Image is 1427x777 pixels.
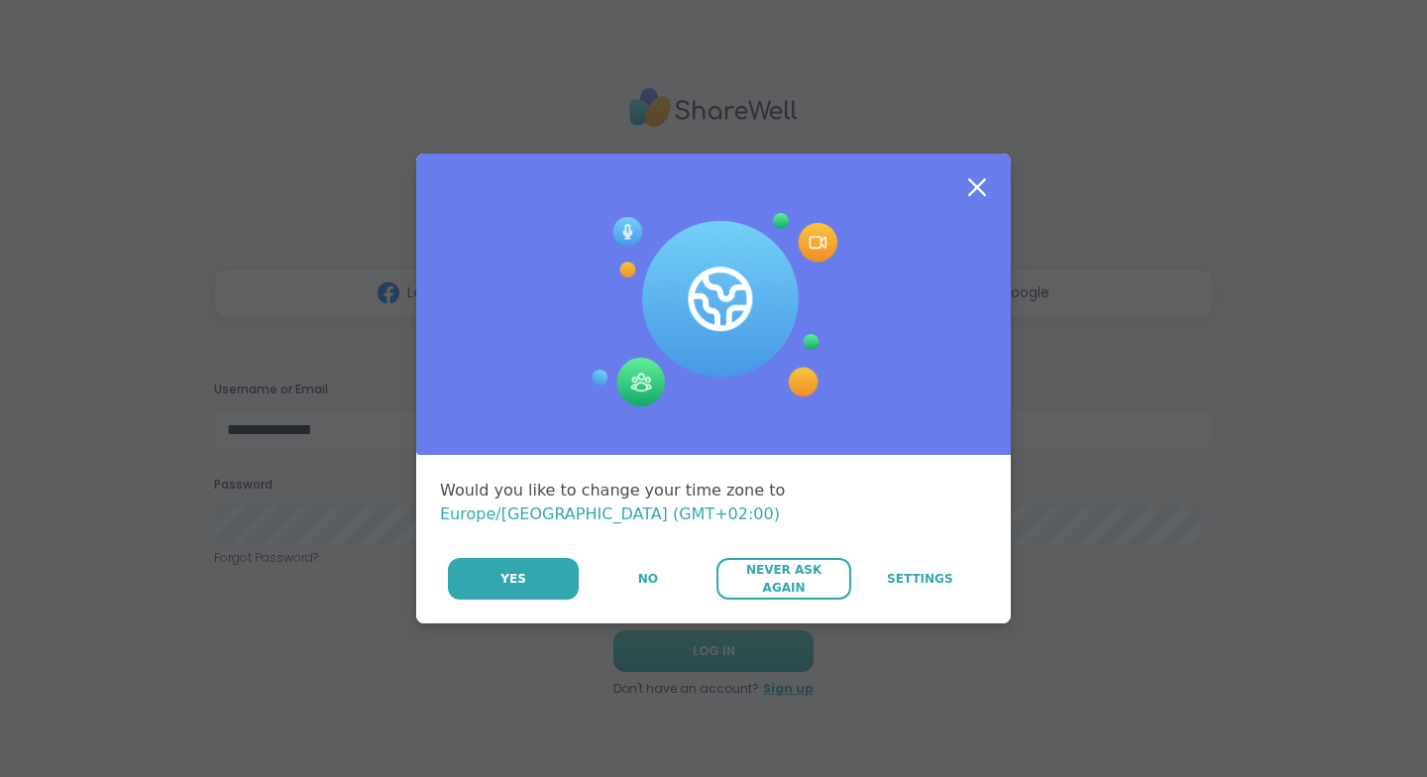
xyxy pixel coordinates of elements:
[853,558,987,600] a: Settings
[448,558,579,600] button: Yes
[716,558,850,600] button: Never Ask Again
[638,570,658,588] span: No
[590,213,837,407] img: Session Experience
[887,570,953,588] span: Settings
[500,570,526,588] span: Yes
[581,558,714,600] button: No
[440,504,780,523] span: Europe/[GEOGRAPHIC_DATA] (GMT+02:00)
[726,561,840,597] span: Never Ask Again
[440,479,987,526] div: Would you like to change your time zone to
